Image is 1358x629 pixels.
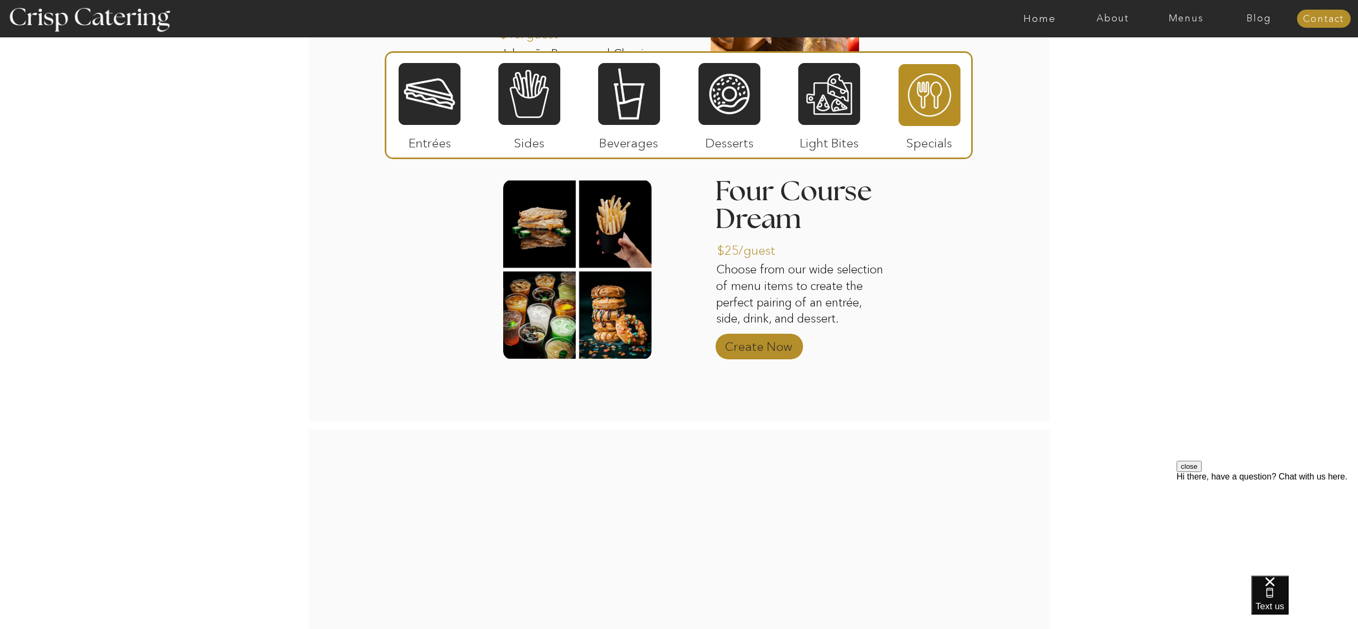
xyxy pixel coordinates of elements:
p: Entrées [394,125,465,156]
h3: Four Course Dream [715,178,878,235]
p: Sides [494,125,565,156]
a: Menus [1149,13,1222,24]
iframe: podium webchat widget bubble [1251,576,1358,629]
p: Choose from our wide selection of menu items to create the perfect pairing of an entrée, side, dr... [716,262,888,328]
a: Create Now [723,328,794,359]
a: Blog [1222,13,1296,24]
p: Beverages [593,125,664,156]
a: Contact [1297,14,1351,25]
p: Light Bites [794,125,865,156]
p: Specials [894,125,965,156]
a: About [1076,13,1149,24]
p: Jalepeño Popper and Classic Grilled Cheese served with warm Seasonal Soup of your choice (based o... [501,46,661,117]
iframe: podium webchat widget prompt [1177,461,1358,589]
p: $25/guest [717,232,788,263]
a: Home [1003,13,1076,24]
p: $10/guest [500,16,571,47]
p: Desserts [694,125,765,156]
